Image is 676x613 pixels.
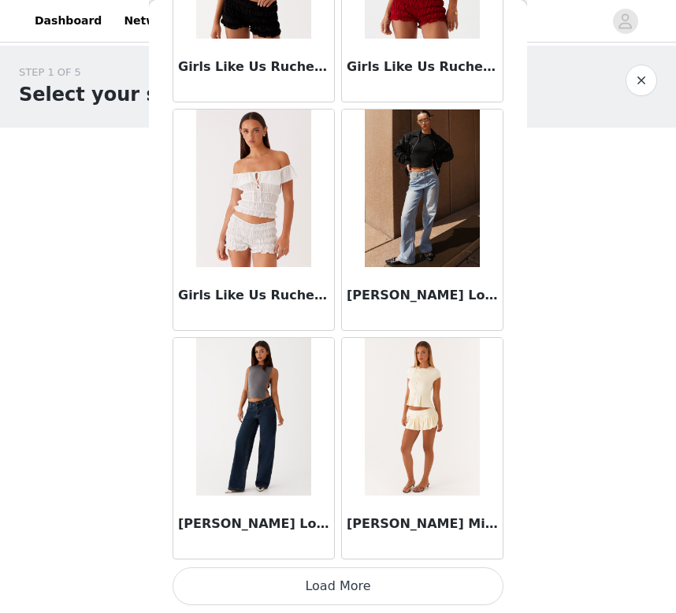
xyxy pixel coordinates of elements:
button: Load More [173,567,503,605]
img: Keanna Low Rise Denim Jeans - Washed Denim [196,338,310,496]
h3: Girls Like Us Ruched Mini Shorts - Black [178,58,329,76]
h1: Select your styles! [19,80,218,109]
a: Networks [114,3,192,39]
img: Landon Mini Skort - Lemon [365,338,479,496]
div: avatar [618,9,633,34]
div: STEP 1 OF 5 [19,65,218,80]
h3: [PERSON_NAME] Low Rise Denim Jeans - Light Blue [347,286,498,305]
h3: Girls Like Us Ruched Mini Shorts - Maroon [347,58,498,76]
h3: Girls Like Us Ruched Mini Shorts - White [178,286,329,305]
img: Girls Like Us Ruched Mini Shorts - White [196,110,310,267]
img: Keanna Low Rise Denim Jeans - Light Blue [365,110,479,267]
a: Dashboard [25,3,111,39]
h3: [PERSON_NAME] Mini Skort - Lemon [347,515,498,533]
h3: [PERSON_NAME] Low Rise Denim Jeans - Washed Denim [178,515,329,533]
